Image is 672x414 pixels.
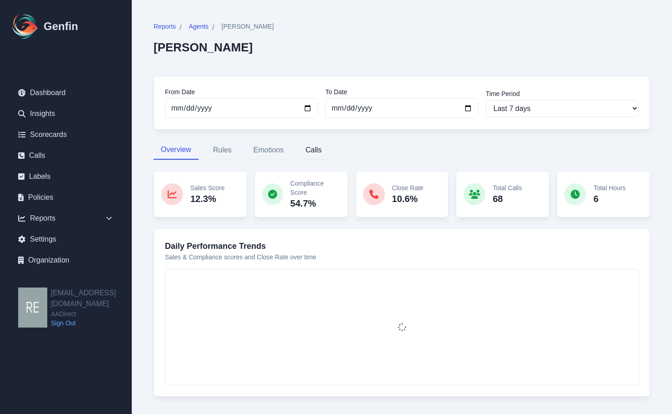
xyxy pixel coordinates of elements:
[290,197,340,210] p: 54.7%
[493,183,522,192] p: Total Calls
[154,141,199,160] button: Overview
[11,251,121,269] a: Organization
[290,179,340,197] p: Compliance Score
[246,141,291,160] button: Emotions
[44,19,78,34] h1: Genfin
[486,89,639,98] label: Time Period
[11,105,121,123] a: Insights
[154,22,176,33] a: Reports
[11,209,121,227] div: Reports
[11,126,121,144] a: Scorecards
[51,288,132,309] h2: [EMAIL_ADDRESS][DOMAIN_NAME]
[493,192,522,205] p: 68
[11,84,121,102] a: Dashboard
[18,288,47,328] img: resqueda@aadirect.com
[190,183,224,192] p: Sales Score
[11,230,121,248] a: Settings
[325,87,478,96] label: To Date
[154,22,176,31] span: Reports
[165,87,318,96] label: From Date
[222,22,274,31] span: [PERSON_NAME]
[392,192,423,205] p: 10.6%
[179,22,181,33] span: /
[189,22,209,33] a: Agents
[189,22,209,31] span: Agents
[11,12,40,41] img: Logo
[212,22,214,33] span: /
[51,309,132,318] span: AADirect
[206,141,239,160] button: Rules
[593,192,626,205] p: 6
[11,188,121,207] a: Policies
[154,40,274,54] h2: [PERSON_NAME]
[51,318,132,328] a: Sign Out
[165,240,639,252] h3: Daily Performance Trends
[11,167,121,186] a: Labels
[392,183,423,192] p: Close Rate
[11,146,121,165] a: Calls
[298,141,329,160] button: Calls
[190,192,224,205] p: 12.3%
[165,252,639,262] p: Sales & Compliance scores and Close Rate over time
[593,183,626,192] p: Total Hours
